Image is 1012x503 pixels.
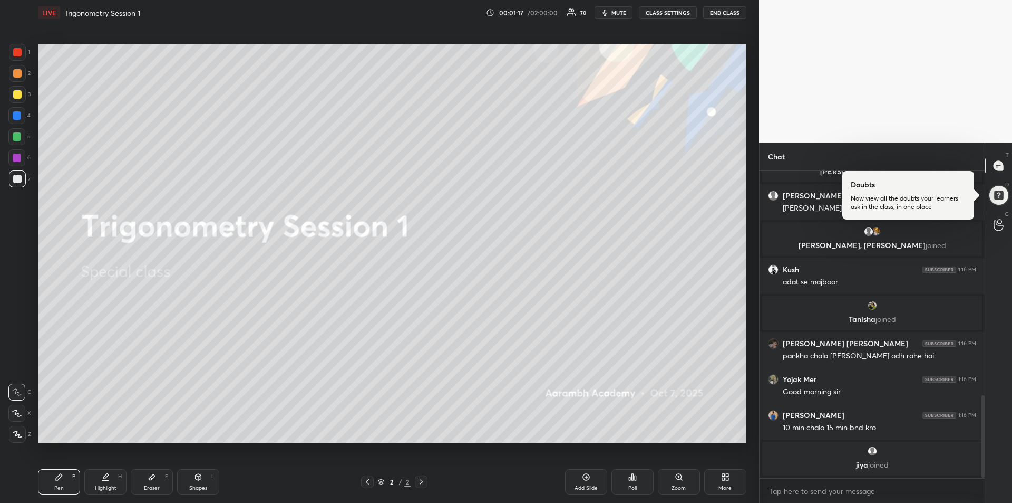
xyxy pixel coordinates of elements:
div: Shapes [189,486,207,491]
span: joined [875,314,896,324]
div: / [399,479,402,485]
div: C [8,384,31,401]
div: 1:16 PM [958,267,976,273]
img: default.png [863,226,874,237]
div: [PERSON_NAME] ka test sol wala link nahi mil raha [783,203,976,214]
p: D [1005,181,1009,188]
span: joined [926,240,946,250]
div: 2 [386,479,397,485]
div: 1:16 PM [958,412,976,419]
div: Add Slide [575,486,598,491]
h6: Kush [783,265,799,274]
div: grid [760,171,985,478]
img: default.png [867,446,878,457]
button: CLASS SETTINGS [639,6,697,19]
img: 4P8fHbbgJtejmAAAAAElFTkSuQmCC [922,267,956,273]
button: mute [595,6,632,19]
h6: [PERSON_NAME] [PERSON_NAME] [783,339,908,348]
p: Chat [760,143,793,170]
img: 4P8fHbbgJtejmAAAAAElFTkSuQmCC [922,376,956,383]
div: E [165,474,168,479]
img: thumbnail.jpg [768,375,778,384]
div: Eraser [144,486,160,491]
div: 7 [9,170,31,187]
div: Zoom [672,486,686,491]
span: joined [868,460,889,470]
div: P [72,474,75,479]
h4: Trigonometry Session 1 [64,8,140,18]
div: pankha chala [PERSON_NAME] odh rahe hai [783,351,976,362]
p: T [1006,151,1009,159]
div: adat se majboor [783,277,976,288]
button: END CLASS [703,6,746,19]
h6: [PERSON_NAME] [783,411,844,420]
div: 4 [8,107,31,124]
div: 6 [8,149,31,166]
p: G [1005,210,1009,218]
p: [PERSON_NAME], [PERSON_NAME] [768,241,976,250]
div: Highlight [95,486,116,491]
img: thumbnail.jpg [768,265,778,274]
div: 2 [404,477,411,487]
h6: Yojak Mer [783,375,816,384]
div: Pen [54,486,64,491]
div: More [718,486,732,491]
img: default.png [768,191,778,201]
img: thumbnail.jpg [768,339,778,348]
div: 1:16 PM [958,340,976,347]
div: 10 min chalo 15 min bnd kro [783,423,976,433]
div: 5 [8,128,31,145]
div: Good morning sir [783,387,976,397]
img: 4P8fHbbgJtejmAAAAAElFTkSuQmCC [922,340,956,347]
h6: [PERSON_NAME] [783,191,844,201]
div: 1 [9,44,30,61]
img: thumbnail.jpg [871,226,881,237]
div: 70 [580,10,586,15]
div: Poll [628,486,637,491]
div: 1:16 PM [958,376,976,383]
img: 4P8fHbbgJtejmAAAAAElFTkSuQmCC [922,412,956,419]
p: Tanisha [768,315,976,324]
div: Z [9,426,31,443]
div: LIVE [38,6,60,19]
span: mute [611,9,626,16]
div: 2 [9,65,31,82]
div: H [118,474,122,479]
img: thumbnail.jpg [768,411,778,420]
div: L [211,474,215,479]
div: X [8,405,31,422]
div: 3 [9,86,31,103]
img: thumbnail.jpg [867,300,878,311]
p: [PERSON_NAME], Yojak [768,167,976,176]
p: jiya [768,461,976,469]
